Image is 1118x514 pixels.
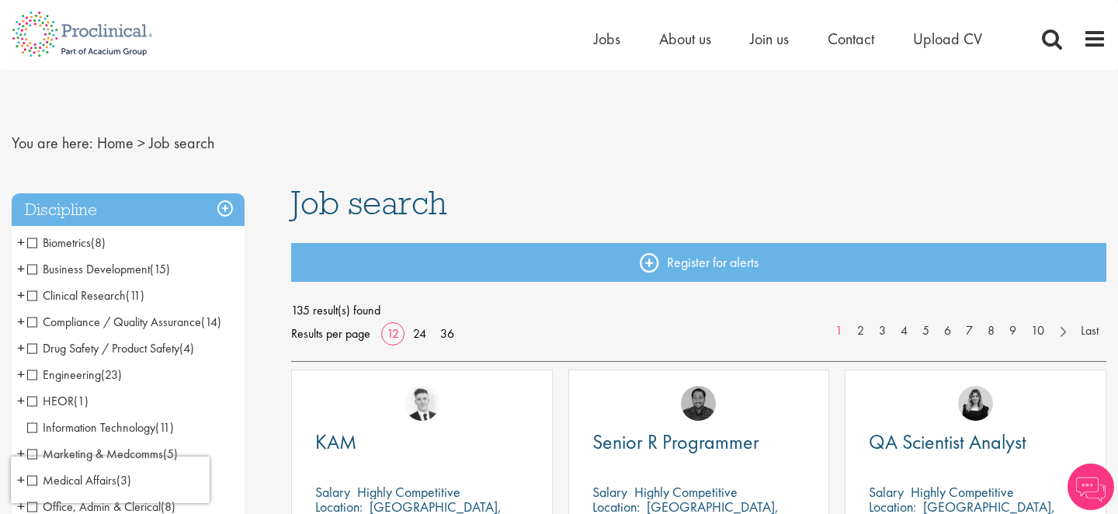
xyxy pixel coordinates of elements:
span: Drug Safety / Product Safety [27,340,194,356]
span: (23) [101,366,122,383]
span: You are here: [12,133,93,153]
span: Biometrics [27,234,91,251]
a: 8 [980,322,1002,340]
a: 3 [871,322,894,340]
span: Information Technology [27,419,155,436]
img: Nicolas Daniel [404,386,439,421]
span: Senior R Programmer [592,429,759,455]
img: Chatbot [1068,464,1114,510]
span: QA Scientist Analyst [869,429,1026,455]
span: Marketing & Medcomms [27,446,178,462]
a: Last [1073,322,1106,340]
a: Jobs [594,29,620,49]
a: Upload CV [913,29,982,49]
a: breadcrumb link [97,133,134,153]
span: + [17,389,25,412]
span: (5) [163,446,178,462]
a: 12 [381,325,404,342]
h3: Discipline [12,193,245,227]
span: (15) [150,261,170,277]
a: 5 [915,322,937,340]
span: (11) [126,287,144,304]
span: Salary [592,483,627,501]
span: + [17,336,25,359]
span: Marketing & Medcomms [27,446,163,462]
span: + [17,257,25,280]
span: KAM [315,429,356,455]
span: + [17,310,25,333]
span: + [17,442,25,465]
a: QA Scientist Analyst [869,432,1082,452]
span: HEOR [27,393,74,409]
a: Contact [828,29,874,49]
span: Compliance / Quality Assurance [27,314,221,330]
span: (1) [74,393,89,409]
iframe: reCAPTCHA [11,457,210,503]
a: 7 [958,322,981,340]
span: (14) [201,314,221,330]
span: Compliance / Quality Assurance [27,314,201,330]
a: About us [659,29,711,49]
a: Join us [750,29,789,49]
span: (4) [179,340,194,356]
a: 36 [435,325,460,342]
a: 1 [828,322,850,340]
img: Molly Colclough [958,386,993,421]
span: Drug Safety / Product Safety [27,340,179,356]
span: Engineering [27,366,122,383]
a: KAM [315,432,529,452]
a: 4 [893,322,915,340]
span: Results per page [291,322,370,346]
p: Highly Competitive [357,483,460,501]
p: Highly Competitive [634,483,738,501]
a: 24 [408,325,432,342]
span: HEOR [27,393,89,409]
img: Mike Raletz [681,386,716,421]
span: Salary [869,483,904,501]
span: Salary [315,483,350,501]
span: Clinical Research [27,287,144,304]
a: Senior R Programmer [592,432,806,452]
span: Clinical Research [27,287,126,304]
a: 10 [1023,322,1052,340]
span: Biometrics [27,234,106,251]
span: + [17,231,25,254]
p: Highly Competitive [911,483,1014,501]
span: Business Development [27,261,150,277]
a: Register for alerts [291,243,1106,282]
a: 6 [936,322,959,340]
span: 135 result(s) found [291,299,1106,322]
a: 2 [849,322,872,340]
span: Job search [291,182,447,224]
span: Information Technology [27,419,174,436]
span: + [17,283,25,307]
span: Business Development [27,261,170,277]
span: (8) [91,234,106,251]
span: > [137,133,145,153]
span: Job search [149,133,214,153]
span: + [17,363,25,386]
a: 9 [1002,322,1024,340]
span: Engineering [27,366,101,383]
span: (11) [155,419,174,436]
